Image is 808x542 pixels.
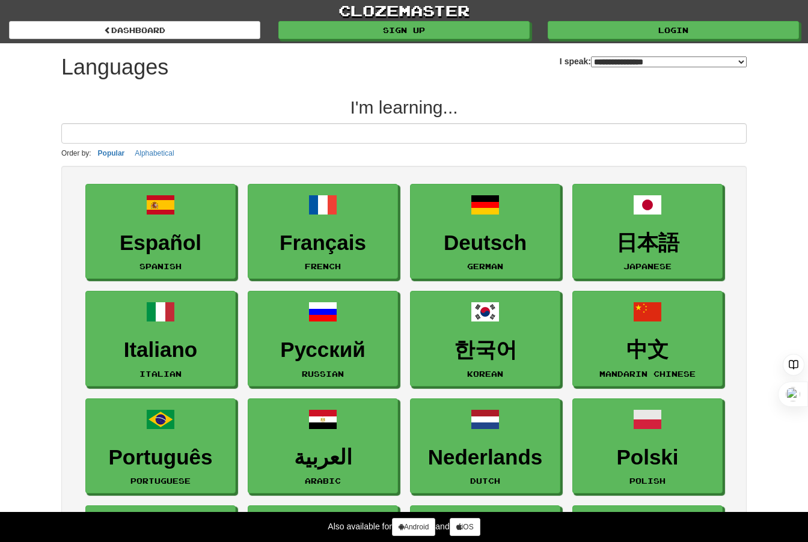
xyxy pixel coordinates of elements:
label: I speak: [560,55,747,67]
h3: 中文 [579,338,716,362]
small: Spanish [139,262,182,270]
small: Italian [139,370,182,378]
a: DeutschGerman [410,184,560,279]
h3: Español [92,231,229,255]
h3: 한국어 [417,338,554,362]
a: EspañolSpanish [85,184,236,279]
h3: Italiano [92,338,229,362]
small: German [467,262,503,270]
a: Login [548,21,799,39]
h3: Polski [579,446,716,469]
a: FrançaisFrench [248,184,398,279]
button: Popular [94,147,129,160]
small: Russian [302,370,344,378]
h3: Nederlands [417,446,554,469]
h2: I'm learning... [61,97,747,117]
a: PortuguêsPortuguese [85,398,236,494]
small: Dutch [470,477,500,485]
h3: Русский [254,338,391,362]
small: Japanese [623,262,672,270]
a: iOS [450,518,480,536]
small: Arabic [305,477,341,485]
a: РусскийRussian [248,291,398,386]
a: Sign up [278,21,530,39]
h3: العربية [254,446,391,469]
h3: Português [92,446,229,469]
h3: 日本語 [579,231,716,255]
h3: Deutsch [417,231,554,255]
small: French [305,262,341,270]
small: Portuguese [130,477,191,485]
button: Alphabetical [131,147,177,160]
a: ItalianoItalian [85,291,236,386]
a: Android [392,518,435,536]
select: I speak: [591,56,747,67]
a: NederlandsDutch [410,398,560,494]
small: Korean [467,370,503,378]
small: Order by: [61,149,91,157]
h1: Languages [61,55,168,79]
h3: Français [254,231,391,255]
a: PolskiPolish [572,398,723,494]
a: العربيةArabic [248,398,398,494]
small: Polish [629,477,666,485]
a: 中文Mandarin Chinese [572,291,723,386]
a: 日本語Japanese [572,184,723,279]
small: Mandarin Chinese [599,370,696,378]
a: 한국어Korean [410,291,560,386]
a: dashboard [9,21,260,39]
